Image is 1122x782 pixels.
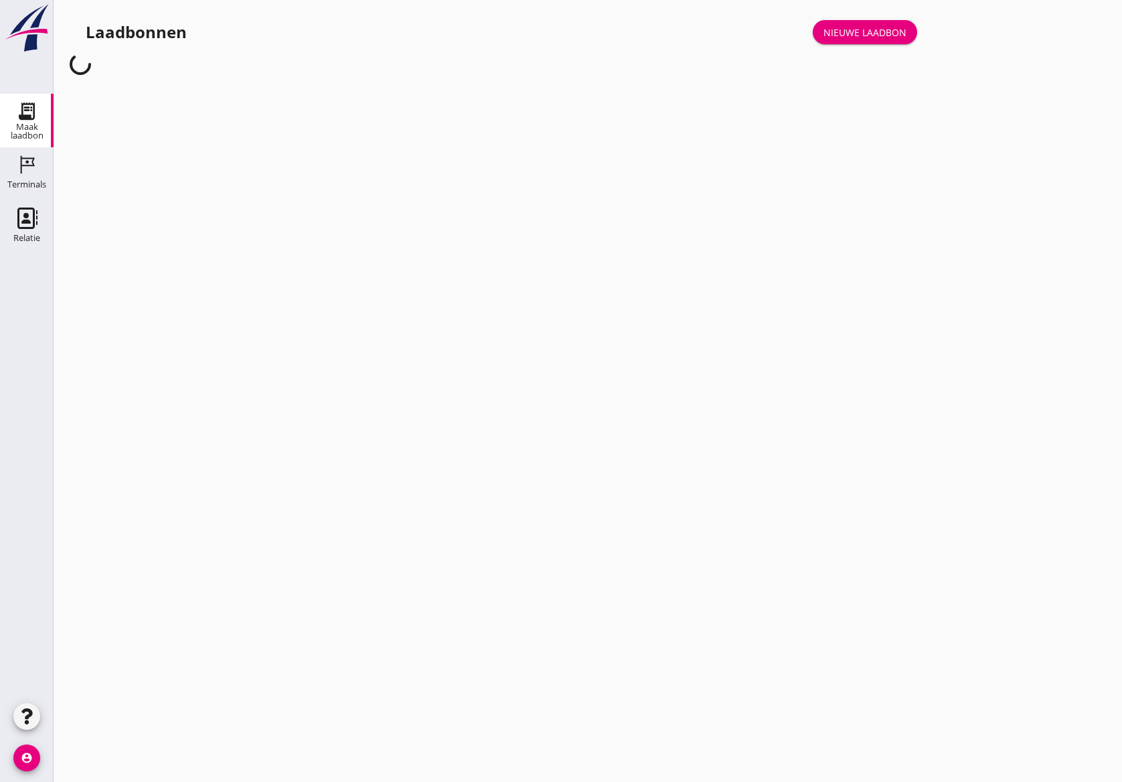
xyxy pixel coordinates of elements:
div: Nieuwe laadbon [823,25,906,40]
div: Laadbonnen [86,21,187,43]
div: Relatie [13,234,40,242]
a: Nieuwe laadbon [813,20,917,44]
img: logo-small.a267ee39.svg [3,3,51,53]
i: account_circle [13,745,40,771]
div: Terminals [7,180,46,189]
